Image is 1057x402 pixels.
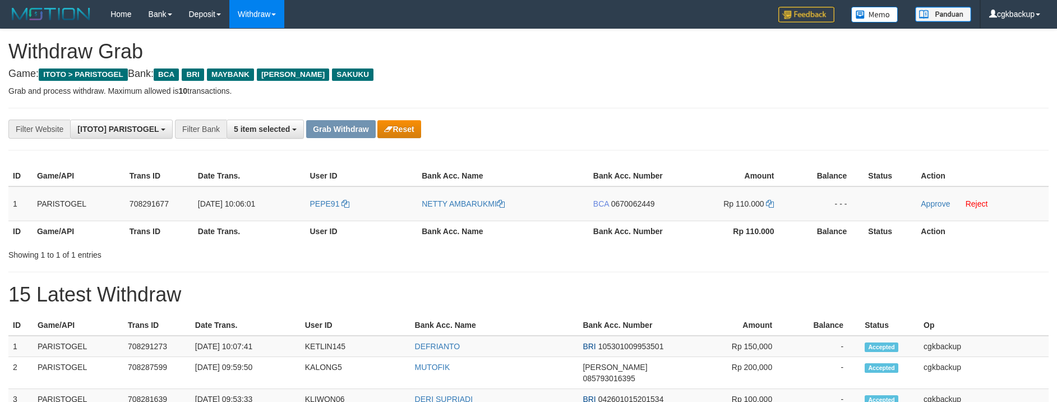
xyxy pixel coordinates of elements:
[589,166,681,186] th: Bank Acc. Number
[123,315,191,336] th: Trans ID
[789,315,860,336] th: Balance
[301,357,410,389] td: KALONG5
[39,68,128,81] span: ITOTO > PARISTOGEL
[417,221,589,241] th: Bank Acc. Name
[916,166,1049,186] th: Action
[301,336,410,357] td: KETLIN145
[191,315,301,336] th: Date Trans.
[8,336,33,357] td: 1
[178,86,187,95] strong: 10
[310,199,350,208] a: PEPE91
[583,363,647,372] span: [PERSON_NAME]
[154,68,179,81] span: BCA
[681,357,789,389] td: Rp 200,000
[598,342,664,351] span: Copy 105301009953501 to clipboard
[234,125,290,134] span: 5 item selected
[417,166,589,186] th: Bank Acc. Name
[8,40,1049,63] h1: Withdraw Grab
[310,199,340,208] span: PEPE91
[130,199,169,208] span: 708291677
[8,186,33,221] td: 1
[865,363,898,373] span: Accepted
[8,315,33,336] th: ID
[33,221,125,241] th: Game/API
[175,120,227,139] div: Filter Bank
[915,7,971,22] img: panduan.png
[415,342,460,351] a: DEFRIANTO
[681,221,791,241] th: Rp 110.000
[123,357,191,389] td: 708287599
[33,336,123,357] td: PARISTOGEL
[8,245,432,261] div: Showing 1 to 1 of 1 entries
[681,336,789,357] td: Rp 150,000
[8,120,70,139] div: Filter Website
[583,342,596,351] span: BRI
[33,186,125,221] td: PARISTOGEL
[8,166,33,186] th: ID
[8,6,94,22] img: MOTION_logo.png
[8,284,1049,306] h1: 15 Latest Withdraw
[306,166,418,186] th: User ID
[257,68,329,81] span: [PERSON_NAME]
[332,68,373,81] span: SAKUKU
[70,120,173,139] button: [ITOTO] PARISTOGEL
[851,7,898,22] img: Button%20Memo.svg
[578,315,681,336] th: Bank Acc. Number
[193,166,306,186] th: Date Trans.
[723,199,764,208] span: Rp 110.000
[865,342,898,352] span: Accepted
[301,315,410,336] th: User ID
[593,199,609,208] span: BCA
[33,357,123,389] td: PARISTOGEL
[583,374,635,383] span: Copy 085793016395 to clipboard
[193,221,306,241] th: Date Trans.
[8,85,1049,97] p: Grab and process withdraw. Maximum allowed is transactions.
[125,166,193,186] th: Trans ID
[198,199,255,208] span: [DATE] 10:06:01
[966,199,988,208] a: Reject
[921,199,950,208] a: Approve
[123,336,191,357] td: 708291273
[681,166,791,186] th: Amount
[191,336,301,357] td: [DATE] 10:07:41
[919,336,1049,357] td: cgkbackup
[919,357,1049,389] td: cgkbackup
[791,186,864,221] td: - - -
[8,357,33,389] td: 2
[306,120,375,138] button: Grab Withdraw
[864,166,916,186] th: Status
[125,221,193,241] th: Trans ID
[182,68,204,81] span: BRI
[227,120,304,139] button: 5 item selected
[789,357,860,389] td: -
[377,120,421,138] button: Reset
[864,221,916,241] th: Status
[207,68,254,81] span: MAYBANK
[916,221,1049,241] th: Action
[8,221,33,241] th: ID
[33,166,125,186] th: Game/API
[33,315,123,336] th: Game/API
[919,315,1049,336] th: Op
[415,363,450,372] a: MUTOFIK
[306,221,418,241] th: User ID
[778,7,834,22] img: Feedback.jpg
[191,357,301,389] td: [DATE] 09:59:50
[611,199,655,208] span: Copy 0670062449 to clipboard
[789,336,860,357] td: -
[791,221,864,241] th: Balance
[77,125,159,134] span: [ITOTO] PARISTOGEL
[766,199,774,208] a: Copy 110000 to clipboard
[422,199,505,208] a: NETTY AMBARUKMI
[410,315,579,336] th: Bank Acc. Name
[8,68,1049,80] h4: Game: Bank:
[860,315,919,336] th: Status
[589,221,681,241] th: Bank Acc. Number
[681,315,789,336] th: Amount
[791,166,864,186] th: Balance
